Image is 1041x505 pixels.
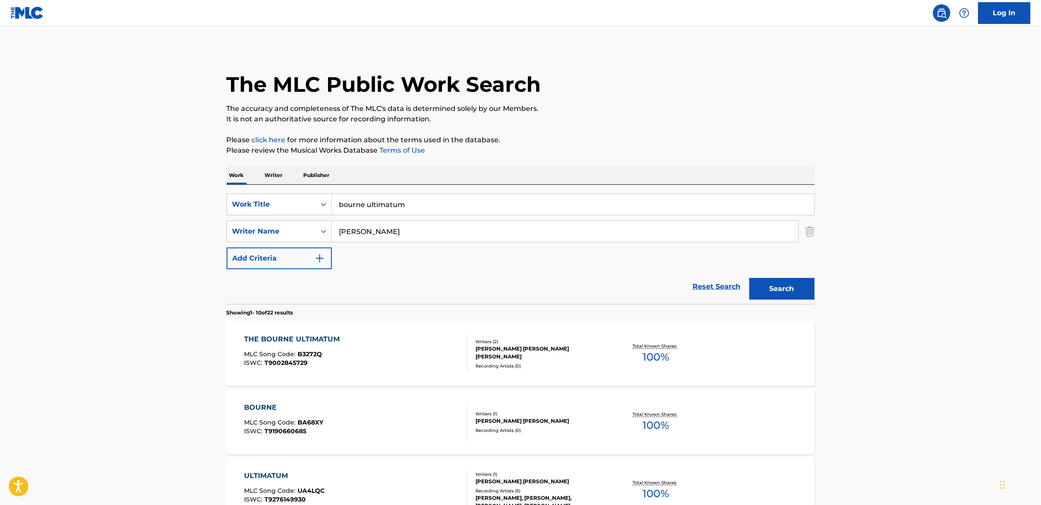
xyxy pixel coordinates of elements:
img: search [937,8,947,18]
div: Writers ( 2 ) [476,338,607,345]
span: T9276149930 [264,495,306,503]
a: Log In [978,2,1031,24]
button: Add Criteria [227,247,332,269]
p: Publisher [301,166,332,184]
div: Recording Artists ( 0 ) [476,427,607,434]
div: Recording Artists ( 0 ) [476,363,607,369]
a: Public Search [933,4,951,22]
span: T9190660685 [264,427,306,435]
p: Total Known Shares: [633,343,679,349]
p: Total Known Shares: [633,411,679,418]
span: T9002845729 [264,359,308,367]
span: BA68XY [298,418,323,426]
p: Showing 1 - 10 of 22 results [227,309,293,317]
span: 100 % [643,349,669,365]
p: It is not an authoritative source for recording information. [227,114,815,124]
a: BOURNEMLC Song Code:BA68XYISWC:T9190660685Writers (1)[PERSON_NAME] [PERSON_NAME]Recording Artists... [227,389,815,455]
a: THE BOURNE ULTIMATUMMLC Song Code:B3272QISWC:T9002845729Writers (2)[PERSON_NAME] [PERSON_NAME] [P... [227,321,815,386]
div: Writer Name [232,226,311,237]
span: 100 % [643,486,669,502]
p: The accuracy and completeness of The MLC's data is determined solely by our Members. [227,104,815,114]
form: Search Form [227,194,815,304]
span: UA4LQC [298,487,325,495]
span: ISWC : [244,427,264,435]
p: Work [227,166,247,184]
img: 9d2ae6d4665cec9f34b9.svg [315,253,325,264]
p: Writer [262,166,285,184]
div: Writers ( 1 ) [476,411,607,417]
span: MLC Song Code : [244,350,298,358]
span: ISWC : [244,495,264,503]
div: [PERSON_NAME] [PERSON_NAME] [PERSON_NAME] [476,345,607,361]
span: 100 % [643,418,669,433]
div: ULTIMATUM [244,471,325,481]
div: Recording Artists ( 5 ) [476,488,607,494]
span: ISWC : [244,359,264,367]
a: click here [252,136,286,144]
div: [PERSON_NAME] [PERSON_NAME] [476,478,607,485]
img: MLC Logo [10,7,44,19]
div: Writers ( 1 ) [476,471,607,478]
div: [PERSON_NAME] [PERSON_NAME] [476,417,607,425]
a: Reset Search [689,277,745,296]
span: MLC Song Code : [244,418,298,426]
p: Please for more information about the terms used in the database. [227,135,815,145]
div: BOURNE [244,402,323,413]
span: MLC Song Code : [244,487,298,495]
div: Work Title [232,199,311,210]
img: Delete Criterion [805,221,815,242]
iframe: Chat Widget [997,463,1041,505]
h1: The MLC Public Work Search [227,71,541,97]
p: Please review the Musical Works Database [227,145,815,156]
div: Drag [1000,472,1005,498]
button: Search [750,278,815,300]
div: Help [956,4,973,22]
img: help [959,8,970,18]
span: B3272Q [298,350,322,358]
p: Total Known Shares: [633,479,679,486]
div: THE BOURNE ULTIMATUM [244,334,344,344]
a: Terms of Use [378,146,425,154]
